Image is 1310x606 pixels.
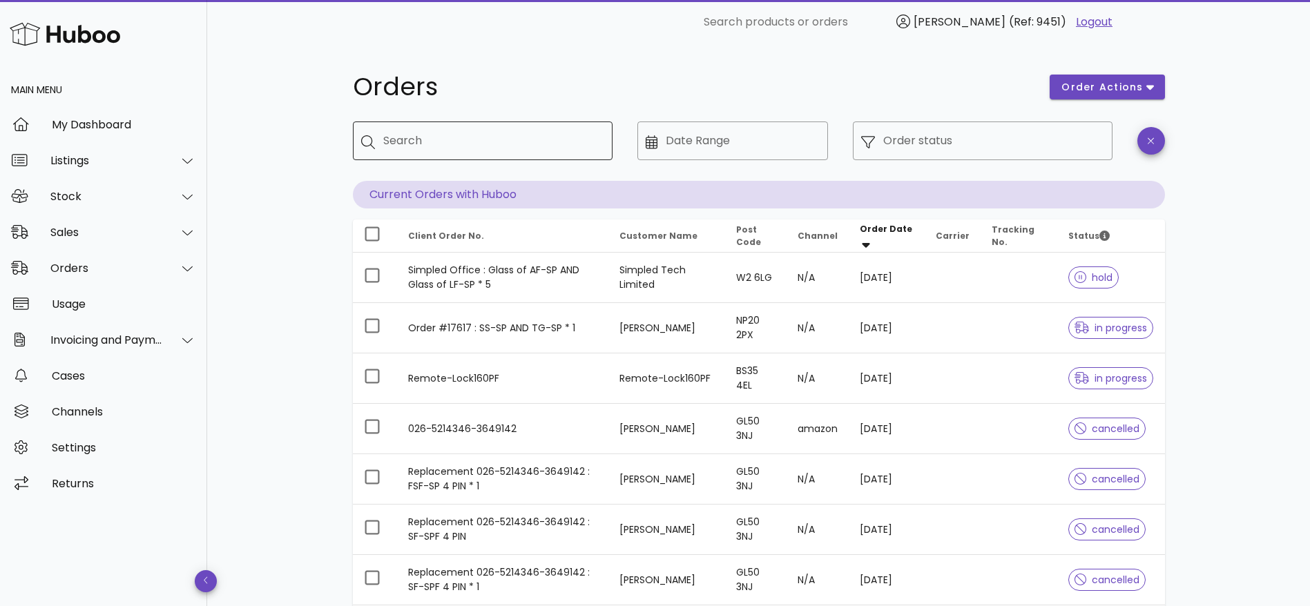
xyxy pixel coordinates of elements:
span: Order Date [860,223,912,235]
td: [PERSON_NAME] [608,505,725,555]
th: Carrier [925,219,981,253]
td: [PERSON_NAME] [608,555,725,605]
span: (Ref: 9451) [1009,14,1066,30]
th: Client Order No. [397,219,609,253]
div: Invoicing and Payments [50,333,163,346]
td: [PERSON_NAME] [608,454,725,505]
span: Status [1068,230,1110,242]
th: Order Date: Sorted descending. Activate to remove sorting. [849,219,924,253]
th: Post Code [725,219,787,253]
td: N/A [787,505,849,555]
span: cancelled [1075,424,1140,433]
td: [DATE] [849,454,924,505]
span: Client Order No. [408,230,484,242]
td: W2 6LG [725,253,787,303]
div: Orders [50,262,163,275]
td: amazon [787,404,849,454]
span: in progress [1075,373,1148,383]
td: 026-5214346-3649142 [397,404,609,454]
span: order actions [1061,80,1144,95]
span: Post Code [736,224,761,248]
td: GL50 3NJ [725,454,787,505]
td: Replacement 026-5214346-3649142 : SF-SPF 4 PIN * 1 [397,555,609,605]
img: Huboo Logo [10,19,120,49]
div: Cases [52,369,196,382]
td: Simpled Tech Limited [608,253,725,303]
td: BS35 4EL [725,353,787,404]
td: GL50 3NJ [725,505,787,555]
span: cancelled [1075,525,1140,534]
td: GL50 3NJ [725,555,787,605]
div: Channels [52,405,196,418]
span: cancelled [1075,575,1140,585]
span: cancelled [1075,474,1140,484]
td: [PERSON_NAME] [608,404,725,454]
div: Settings [52,441,196,454]
td: NP20 2PX [725,303,787,353]
td: [DATE] [849,505,924,555]
span: Carrier [936,230,970,242]
span: hold [1075,273,1113,282]
td: [DATE] [849,253,924,303]
td: Replacement 026-5214346-3649142 : SF-SPF 4 PIN [397,505,609,555]
td: N/A [787,253,849,303]
td: Simpled Office : Glass of AF-SP AND Glass of LF-SP * 5 [397,253,609,303]
div: Returns [52,477,196,490]
span: in progress [1075,323,1148,333]
th: Status [1057,219,1165,253]
div: Usage [52,297,196,311]
td: N/A [787,454,849,505]
span: [PERSON_NAME] [914,14,1005,30]
th: Channel [787,219,849,253]
td: [PERSON_NAME] [608,303,725,353]
td: [DATE] [849,353,924,404]
td: Remote-Lock160PF [608,353,725,404]
td: [DATE] [849,404,924,454]
th: Customer Name [608,219,725,253]
div: Listings [50,154,163,167]
span: Channel [798,230,838,242]
td: Replacement 026-5214346-3649142 : FSF-SP 4 PIN * 1 [397,454,609,505]
td: GL50 3NJ [725,404,787,454]
td: N/A [787,353,849,404]
td: Remote-Lock160PF [397,353,609,404]
th: Tracking No. [981,219,1057,253]
span: Tracking No. [992,224,1034,248]
div: Sales [50,226,163,239]
td: [DATE] [849,555,924,605]
a: Logout [1076,14,1112,30]
td: N/A [787,303,849,353]
h1: Orders [353,75,1034,99]
td: Order #17617 : SS-SP AND TG-SP * 1 [397,303,609,353]
div: Stock [50,190,163,203]
button: order actions [1050,75,1164,99]
td: [DATE] [849,303,924,353]
p: Current Orders with Huboo [353,181,1165,208]
div: My Dashboard [52,118,196,131]
span: Customer Name [619,230,697,242]
td: N/A [787,555,849,605]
